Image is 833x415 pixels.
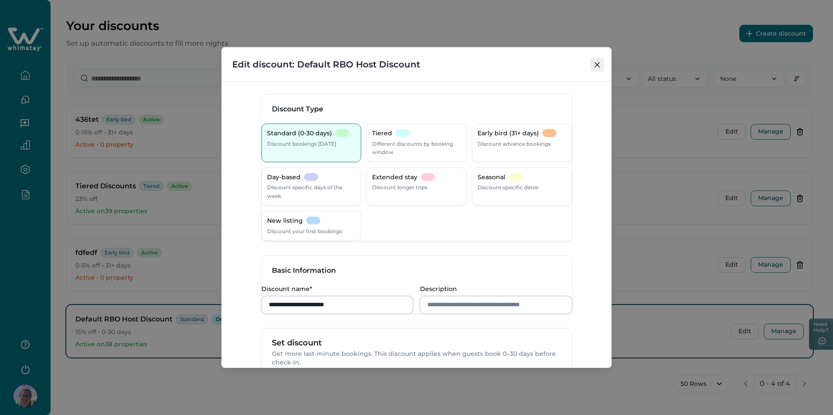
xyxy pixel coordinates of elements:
h3: Basic Information [272,266,336,275]
p: Tiered [372,129,392,138]
p: Different discounts by booking window [372,140,461,157]
p: Discount name* [261,285,408,293]
p: Early bird (31+ days) [477,129,539,138]
p: Description [420,285,567,293]
p: New listing [267,217,303,225]
p: Extended stay [372,173,417,182]
header: Edit discount: Default RBO Host Discount [222,47,611,81]
p: Standard (0-30 days) [267,129,332,138]
p: Get more last-minute bookings. This discount applies when guests book 0–30 days before check-in. [272,350,562,367]
p: Day-based [267,173,301,182]
p: Discount bookings [DATE] [267,140,336,148]
p: Discount specific dates [477,183,538,192]
p: Discount advance bookings [477,140,551,148]
p: Discount your first bookings [267,227,342,236]
h3: Discount Type [272,105,562,114]
button: Close [590,58,604,72]
p: Discount specific days of the week [267,183,356,200]
p: Seasonal [477,173,505,182]
p: Set discount [272,339,562,348]
p: Discount longer trips [372,183,427,192]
